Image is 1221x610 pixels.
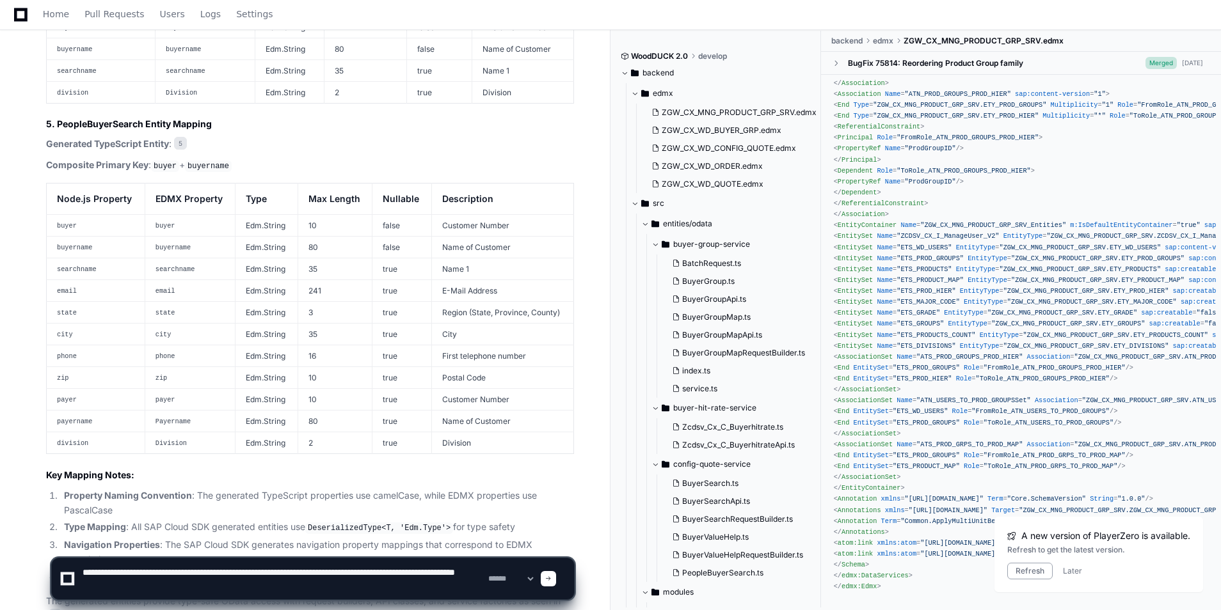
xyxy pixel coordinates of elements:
[842,68,924,76] span: ReferentialConstraint
[838,244,873,251] span: EntitySet
[57,45,92,53] code: buyername
[838,112,849,120] span: End
[156,352,175,360] code: phone
[838,90,881,98] span: Association
[372,302,431,324] td: true
[838,254,873,262] span: EntitySet
[853,364,888,371] span: EntitySet
[838,101,849,109] span: End
[956,375,972,382] span: Role
[897,309,940,317] span: "ETS_GRADE"
[431,302,573,324] td: Region (State, Province, County)
[948,320,987,327] span: EntityType
[662,161,763,171] span: ZGW_CX_WD_ORDER.edmx
[1110,112,1126,120] span: Role
[431,280,573,302] td: E-Mail Address
[298,389,372,411] td: 10
[956,265,996,273] span: EntityType
[662,400,669,416] svg: Directory
[838,276,873,284] span: EntitySet
[1003,342,1169,350] span: "ZGW_CX_MNG_PRODUCT_GRP_SRV.ETY_DIVISIONS"
[662,125,781,136] span: ZGW_CX_WD_BUYER_GRP.edmx
[885,90,901,98] span: Name
[1094,90,1105,98] span: "1"
[834,210,889,218] span: </ >
[673,239,750,249] span: buyer-group-service
[667,326,818,344] button: BuyerGroupMapApi.ts
[897,331,975,339] span: "ETS_PRODUCTS_COUNT"
[682,384,717,394] span: service.ts
[407,38,472,60] td: false
[235,367,298,389] td: Edm.String
[897,342,955,350] span: "ETS_DIVISIONS"
[46,158,574,173] p: : +
[853,112,869,120] span: Type
[1177,221,1201,229] span: "true"
[653,198,664,208] span: src
[431,367,573,389] td: Postal Code
[877,232,893,240] span: Name
[43,10,69,18] span: Home
[999,265,1161,273] span: "ZGW_CX_MNG_PRODUCT_GRP_SRV.ETY_PRODUCTS"
[1070,221,1172,229] span: m:IsDefaultEntityContainer
[1027,353,1071,361] span: Association
[662,143,796,153] span: ZGW_CX_WD_CONFIG_QUOTE.edmx
[667,254,818,272] button: BatchRequest.ts
[57,222,77,230] code: buyer
[999,244,1161,251] span: "ZGW_CX_MNG_PRODUCT_GRP_SRV.ETY_WD_USERS"
[838,134,873,141] span: Principal
[646,121,817,139] button: ZGW_CX_WD_BUYER_GRP.edmx
[877,134,893,141] span: Role
[641,196,649,211] svg: Directory
[324,82,407,104] td: 2
[662,457,669,472] svg: Directory
[905,90,1011,98] span: "ATN_PROD_GROUPS_PROD_HIER"
[834,167,1035,175] span: < = >
[897,244,952,251] span: "ETS_WD_USERS"
[667,380,818,398] button: service.ts
[156,244,191,251] code: buyername
[1003,287,1169,295] span: "ZGW_CX_MNG_PRODUCT_GRP_SRV.ETY_PROD_HIER"
[897,287,955,295] span: "ETS_PROD_HIER"
[667,344,818,362] button: BuyerGroupMapRequestBuilder.ts
[1007,563,1053,579] button: Refresh
[200,10,221,18] span: Logs
[873,101,1046,109] span: "ZGW_CX_MNG_PRODUCT_GRP_SRV.ETY_PROD_GROUPS"
[324,38,407,60] td: 80
[372,280,431,302] td: true
[298,345,372,367] td: 16
[631,83,822,104] button: edmx
[838,123,920,130] span: ReferentialConstraint
[1182,58,1203,68] div: [DATE]
[838,287,873,295] span: EntitySet
[1007,298,1177,306] span: "ZGW_CX_MNG_PRODUCT_GRP_SRV.ETY_MAJOR_CODE"
[407,82,472,104] td: true
[1102,101,1113,109] span: "1"
[372,345,431,367] td: true
[682,312,751,322] span: BuyerGroupMap.ts
[897,232,999,240] span: "ZCDSV_CX_I_ManageUser_V2"
[1003,232,1043,240] span: EntityType
[641,214,826,234] button: entities/odata
[842,156,877,164] span: Principal
[877,331,893,339] span: Name
[431,237,573,258] td: Name of Customer
[235,345,298,367] td: Edm.String
[46,159,148,170] strong: Composite Primary Key
[166,45,201,53] code: buyername
[968,254,1007,262] span: EntityType
[372,184,431,215] th: Nullable
[372,258,431,280] td: true
[372,237,431,258] td: false
[838,309,873,317] span: EntitySet
[877,309,893,317] span: Name
[897,254,964,262] span: "ETS_PROD_GROUPS"
[1149,320,1201,327] span: sap:creatable
[235,302,298,324] td: Edm.String
[47,184,145,215] th: Node.js Property
[1042,112,1090,120] span: Multiplicity
[156,222,175,230] code: buyer
[255,60,324,82] td: Edm.String
[834,386,901,393] span: </ >
[897,167,1030,175] span: "ToRole_ATN_PROD_GROUPS_PROD_HIER"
